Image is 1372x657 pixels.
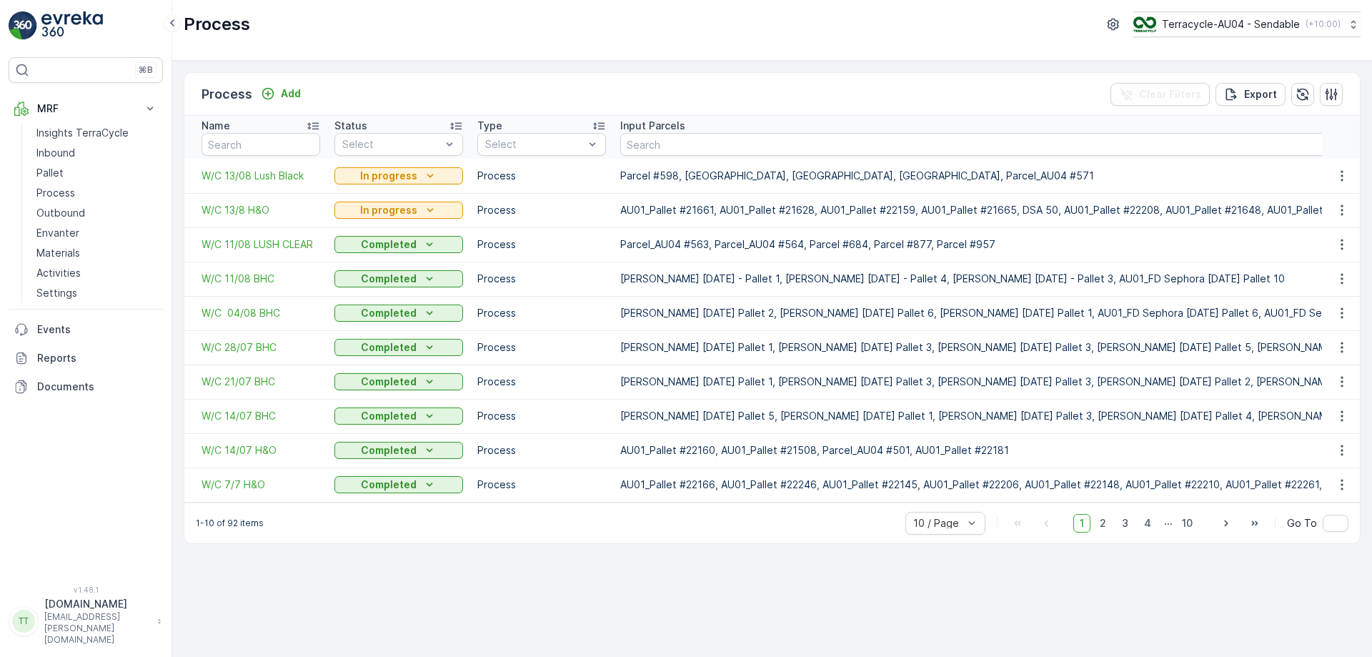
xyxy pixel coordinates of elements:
span: 3 [1115,514,1135,533]
a: W/C 13/08 Lush Black [202,169,320,183]
button: Completed [334,407,463,425]
button: TT[DOMAIN_NAME][EMAIL_ADDRESS][PERSON_NAME][DOMAIN_NAME] [9,597,163,646]
p: Materials [36,246,80,260]
p: Completed [361,340,417,355]
td: Process [470,365,613,399]
a: Settings [31,283,163,303]
p: In progress [360,203,417,217]
a: W/C 04/08 BHC [202,306,320,320]
p: Completed [361,306,417,320]
p: Inbound [36,146,75,160]
p: Select [485,137,584,152]
a: Insights TerraCycle [31,123,163,143]
td: Process [470,468,613,502]
p: Completed [361,272,417,286]
p: Export [1244,87,1277,102]
p: Clear Filters [1139,87,1201,102]
button: MRF [9,94,163,123]
img: logo_light-DOdMpM7g.png [41,11,103,40]
a: Activities [31,263,163,283]
td: Process [470,399,613,433]
p: Envanter [36,226,79,240]
button: Export [1216,83,1286,106]
p: Documents [37,380,157,394]
button: In progress [334,167,463,184]
p: Reports [37,351,157,365]
td: Process [470,262,613,296]
span: v 1.48.1 [9,586,163,594]
button: In progress [334,202,463,219]
a: W/C 11/08 BHC [202,272,320,286]
p: Insights TerraCycle [36,126,129,140]
p: Add [281,87,301,101]
td: Process [470,433,613,468]
p: Status [334,119,367,133]
input: Search [202,133,320,156]
a: W/C 28/07 BHC [202,340,320,355]
button: Completed [334,339,463,356]
p: ( +10:00 ) [1306,19,1341,30]
p: Completed [361,443,417,458]
p: [EMAIL_ADDRESS][PERSON_NAME][DOMAIN_NAME] [44,611,150,646]
p: Completed [361,237,417,252]
button: Completed [334,476,463,493]
a: Process [31,183,163,203]
button: Completed [334,270,463,287]
span: 4 [1138,514,1158,533]
a: W/C 13/8 H&O [202,203,320,217]
img: terracycle_logo.png [1133,16,1156,32]
td: Process [470,227,613,262]
a: W/C 21/07 BHC [202,375,320,389]
p: Select [342,137,441,152]
span: 1 [1073,514,1090,533]
p: Process [184,13,250,36]
button: Terracycle-AU04 - Sendable(+10:00) [1133,11,1361,37]
p: In progress [360,169,417,183]
a: Inbound [31,143,163,163]
p: Name [202,119,230,133]
span: 2 [1093,514,1113,533]
td: Process [470,296,613,330]
a: Materials [31,243,163,263]
a: W/C 11/08 LUSH CLEAR [202,237,320,252]
p: Outbound [36,206,85,220]
p: ⌘B [139,64,153,76]
button: Add [255,85,307,102]
button: Clear Filters [1110,83,1210,106]
p: Activities [36,266,81,280]
p: MRF [37,102,134,116]
p: Completed [361,375,417,389]
span: 10 [1175,514,1199,533]
p: Process [202,84,252,104]
td: Process [470,193,613,227]
td: Process [470,159,613,193]
a: Reports [9,344,163,372]
p: Terracycle-AU04 - Sendable [1162,17,1300,31]
span: Go To [1287,516,1317,530]
p: Settings [36,286,77,300]
a: W/C 7/7 H&O [202,478,320,492]
button: Completed [334,442,463,459]
p: [DOMAIN_NAME] [44,597,150,611]
a: W/C 14/07 BHC [202,409,320,423]
div: TT [12,610,35,633]
p: Type [477,119,502,133]
a: Documents [9,372,163,401]
button: Completed [334,373,463,390]
a: Pallet [31,163,163,183]
button: Completed [334,236,463,253]
a: Envanter [31,223,163,243]
button: Completed [334,305,463,322]
p: Events [37,322,157,337]
p: Pallet [36,166,64,180]
p: Completed [361,478,417,492]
